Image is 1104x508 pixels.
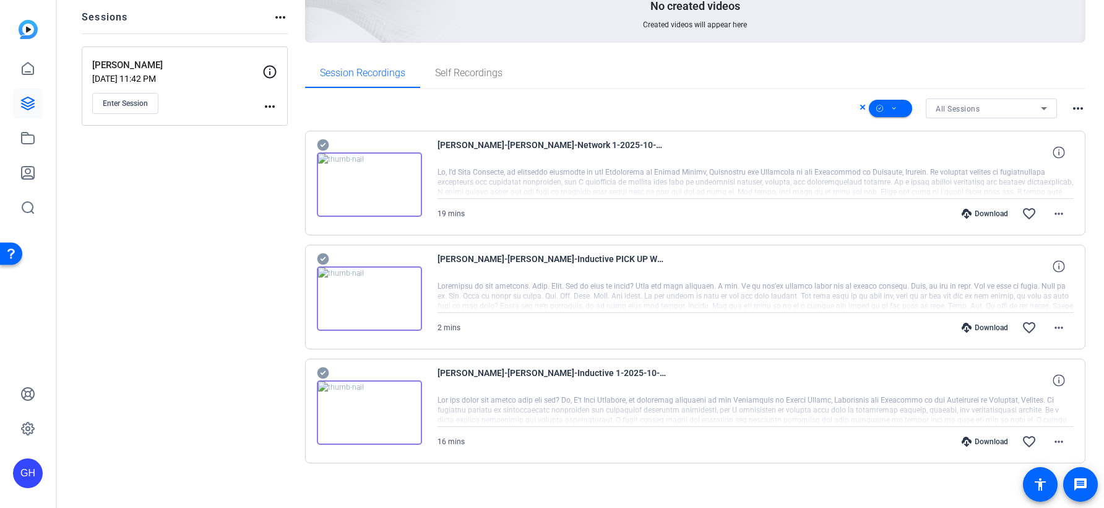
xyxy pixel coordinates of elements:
[438,323,460,332] span: 2 mins
[317,266,422,331] img: thumb-nail
[438,209,465,218] span: 19 mins
[435,68,502,78] span: Self Recordings
[1051,434,1066,449] mat-icon: more_horiz
[92,58,262,72] p: [PERSON_NAME]
[955,323,1014,333] div: Download
[317,152,422,217] img: thumb-nail
[1022,320,1037,335] mat-icon: favorite_border
[1073,477,1088,492] mat-icon: message
[438,138,666,167] span: [PERSON_NAME]-[PERSON_NAME]-Network 1-2025-10-01-08-48-49-643-0
[438,252,666,281] span: [PERSON_NAME]-[PERSON_NAME]-Inductive PICK UP Weak EX-2025-10-01-08-42-00-422-0
[936,105,980,113] span: All Sessions
[643,20,747,30] span: Created videos will appear here
[1071,101,1085,116] mat-icon: more_horiz
[1051,206,1066,221] mat-icon: more_horiz
[955,209,1014,219] div: Download
[13,458,43,488] div: GH
[438,437,465,446] span: 16 mins
[320,68,405,78] span: Session Recordings
[1022,434,1037,449] mat-icon: favorite_border
[1022,206,1037,221] mat-icon: favorite_border
[19,20,38,39] img: blue-gradient.svg
[317,380,422,445] img: thumb-nail
[1051,320,1066,335] mat-icon: more_horiz
[273,10,288,25] mat-icon: more_horiz
[262,99,277,114] mat-icon: more_horiz
[82,10,128,33] h2: Sessions
[955,437,1014,447] div: Download
[438,366,666,395] span: [PERSON_NAME]-[PERSON_NAME]-Inductive 1-2025-10-01-08-23-16-333-0
[92,74,262,84] p: [DATE] 11:42 PM
[92,93,158,114] button: Enter Session
[1033,477,1048,492] mat-icon: accessibility
[103,99,148,108] span: Enter Session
